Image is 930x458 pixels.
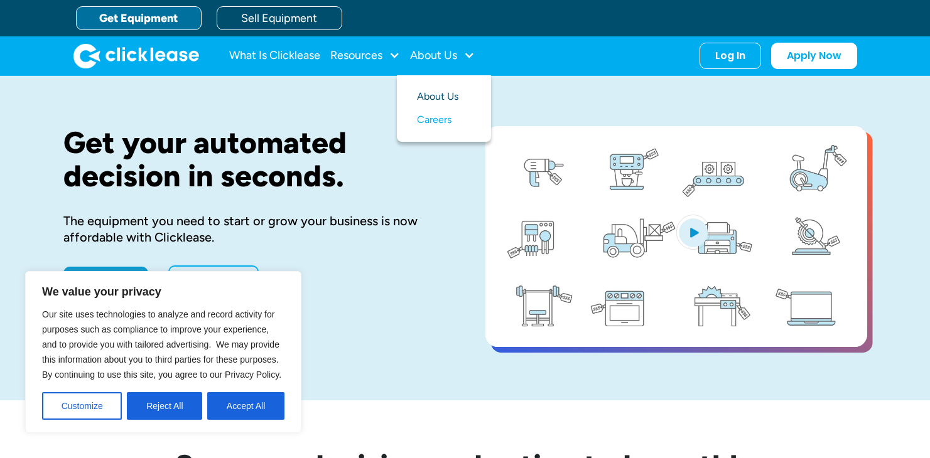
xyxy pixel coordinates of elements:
div: Resources [330,43,400,68]
a: About Us [417,85,471,109]
a: Learn More [168,265,259,293]
a: What Is Clicklease [229,43,320,68]
a: Careers [417,109,471,132]
div: Log In [715,50,745,62]
a: home [73,43,199,68]
div: About Us [410,43,475,68]
div: The equipment you need to start or grow your business is now affordable with Clicklease. [63,213,445,245]
img: Blue play button logo on a light blue circular background [676,215,710,250]
a: open lightbox [485,126,867,347]
a: Get Equipment [76,6,202,30]
p: We value your privacy [42,284,284,299]
h1: Get your automated decision in seconds. [63,126,445,193]
a: Sell Equipment [217,6,342,30]
span: Our site uses technologies to analyze and record activity for purposes such as compliance to impr... [42,309,281,380]
img: Clicklease logo [73,43,199,68]
a: Apply Now [63,267,148,292]
nav: About Us [397,75,491,142]
button: Customize [42,392,122,420]
button: Reject All [127,392,202,420]
div: We value your privacy [25,271,301,433]
button: Accept All [207,392,284,420]
a: Apply Now [771,43,857,69]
